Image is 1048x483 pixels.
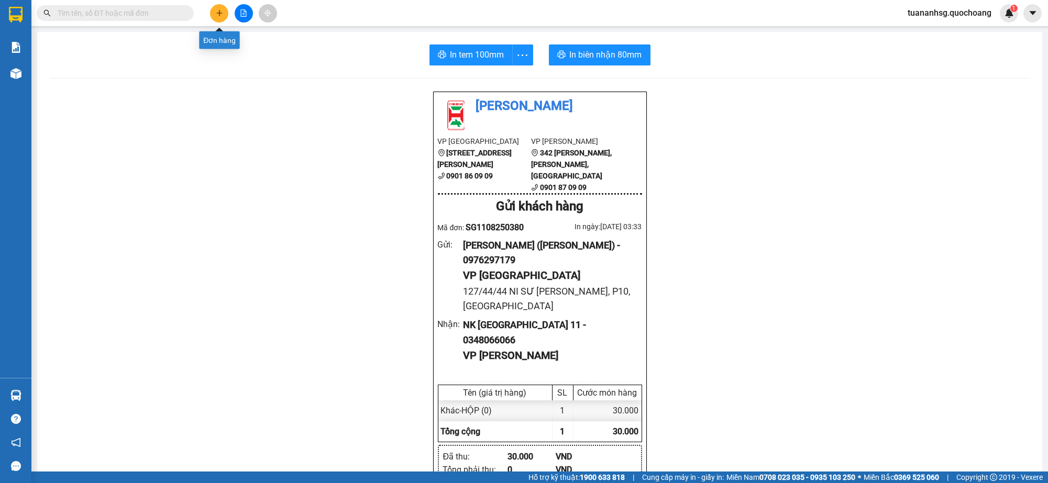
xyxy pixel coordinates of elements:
[512,44,533,65] button: more
[947,471,948,483] span: |
[570,48,642,61] span: In biên nhận 80mm
[438,96,475,133] img: logo.jpg
[441,388,549,398] div: Tên (giá trị hàng)
[438,318,464,331] div: Nhận :
[508,463,556,476] div: 0
[513,49,533,62] span: more
[463,347,633,364] div: VP [PERSON_NAME]
[438,172,445,179] span: phone
[10,390,21,401] img: warehouse-icon
[899,6,1000,19] span: tuananhsg.quochoang
[531,149,612,180] b: 342 [PERSON_NAME], [PERSON_NAME], [GEOGRAPHIC_DATA]
[441,406,492,415] span: Khác - HỘP (0)
[553,400,573,421] div: 1
[466,222,524,232] span: SG1108250380
[438,149,512,169] b: [STREET_ADDRESS][PERSON_NAME]
[1012,5,1016,12] span: 1
[1023,4,1042,23] button: caret-down
[443,463,508,476] div: Tổng phải thu :
[438,50,446,60] span: printer
[858,475,861,479] span: ⚪️
[10,42,21,53] img: solution-icon
[438,238,464,251] div: Gửi :
[259,4,277,23] button: aim
[531,149,538,156] span: environment
[43,9,51,17] span: search
[759,473,855,481] strong: 0708 023 035 - 0935 103 250
[576,388,639,398] div: Cước món hàng
[556,463,604,476] div: VND
[1028,8,1038,18] span: caret-down
[463,267,633,284] div: VP [GEOGRAPHIC_DATA]
[463,238,633,268] div: [PERSON_NAME] ([PERSON_NAME]) - 0976297179
[531,136,625,147] li: VP [PERSON_NAME]
[528,471,625,483] span: Hỗ trợ kỹ thuật:
[864,471,939,483] span: Miền Bắc
[438,197,642,217] div: Gửi khách hàng
[642,471,724,483] span: Cung cấp máy in - giấy in:
[438,136,532,147] li: VP [GEOGRAPHIC_DATA]
[447,172,493,180] b: 0901 86 09 09
[555,388,570,398] div: SL
[429,44,513,65] button: printerIn tem 100mm
[438,96,642,116] li: [PERSON_NAME]
[450,48,504,61] span: In tem 100mm
[540,221,642,232] div: In ngày: [DATE] 03:33
[9,7,23,23] img: logo-vxr
[726,471,855,483] span: Miền Nam
[10,68,21,79] img: warehouse-icon
[210,4,228,23] button: plus
[11,414,21,424] span: question-circle
[441,426,481,436] span: Tổng cộng
[990,474,997,481] span: copyright
[560,426,565,436] span: 1
[1010,5,1018,12] sup: 1
[1005,8,1014,18] img: icon-new-feature
[438,149,445,156] span: environment
[556,450,604,463] div: VND
[573,400,642,421] div: 30.000
[443,450,508,463] div: Đã thu :
[613,426,639,436] span: 30.000
[463,318,633,347] div: NK [GEOGRAPHIC_DATA] 11 - 0348066066
[240,9,247,17] span: file-add
[463,284,633,314] div: 127/44/44 NI SƯ [PERSON_NAME], P10, [GEOGRAPHIC_DATA]
[508,450,556,463] div: 30.000
[58,7,181,19] input: Tìm tên, số ĐT hoặc mã đơn
[11,437,21,447] span: notification
[549,44,650,65] button: printerIn biên nhận 80mm
[438,221,540,234] div: Mã đơn:
[531,184,538,191] span: phone
[580,473,625,481] strong: 1900 633 818
[633,471,634,483] span: |
[235,4,253,23] button: file-add
[216,9,223,17] span: plus
[540,183,587,192] b: 0901 87 09 09
[557,50,566,60] span: printer
[11,461,21,471] span: message
[264,9,271,17] span: aim
[894,473,939,481] strong: 0369 525 060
